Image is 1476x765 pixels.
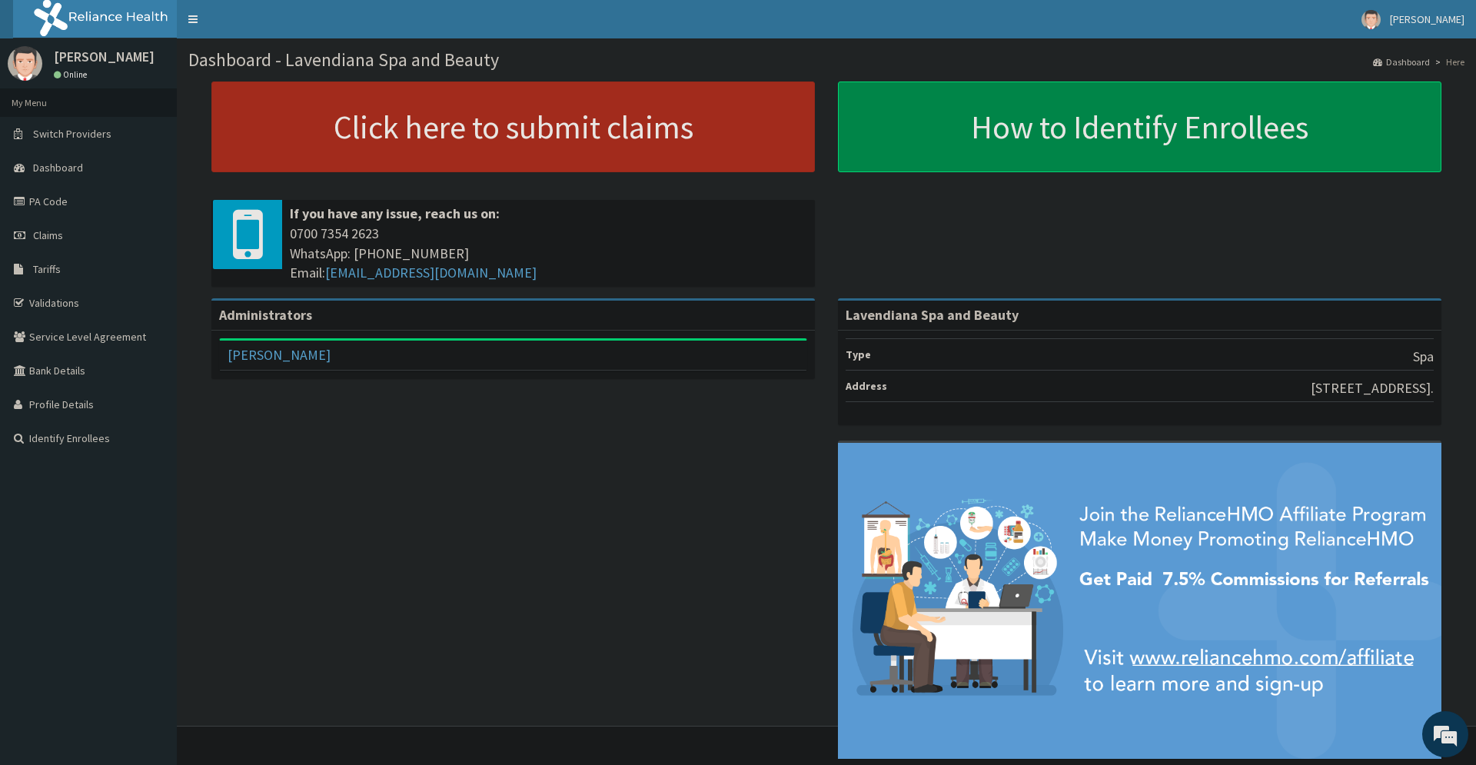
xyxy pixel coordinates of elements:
[54,50,155,64] p: [PERSON_NAME]
[290,224,807,283] span: 0700 7354 2623 WhatsApp: [PHONE_NUMBER] Email:
[33,161,83,175] span: Dashboard
[846,379,887,393] b: Address
[33,228,63,242] span: Claims
[33,262,61,276] span: Tariffs
[838,443,1441,759] img: provider-team-banner.png
[1373,55,1430,68] a: Dashboard
[1311,378,1434,398] p: [STREET_ADDRESS].
[325,264,537,281] a: [EMAIL_ADDRESS][DOMAIN_NAME]
[846,348,871,361] b: Type
[838,81,1441,172] a: How to Identify Enrollees
[228,346,331,364] a: [PERSON_NAME]
[290,205,500,222] b: If you have any issue, reach us on:
[188,50,1464,70] h1: Dashboard - Lavendiana Spa and Beauty
[8,46,42,81] img: User Image
[33,127,111,141] span: Switch Providers
[211,81,815,172] a: Click here to submit claims
[1413,347,1434,367] p: Spa
[846,306,1019,324] strong: Lavendiana Spa and Beauty
[1431,55,1464,68] li: Here
[54,69,91,80] a: Online
[219,306,312,324] b: Administrators
[1390,12,1464,26] span: [PERSON_NAME]
[1361,10,1381,29] img: User Image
